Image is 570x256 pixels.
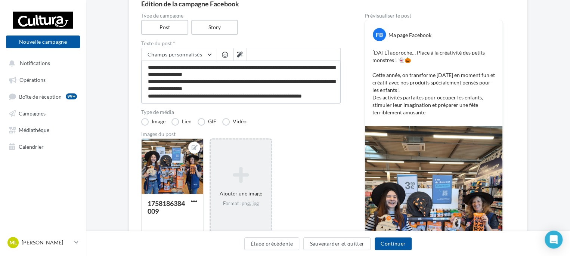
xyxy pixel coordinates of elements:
label: Type de campagne [141,13,341,18]
div: Open Intercom Messenger [545,231,563,249]
span: Calendrier [19,143,44,149]
button: Étape précédente [244,237,300,250]
div: FB [373,28,386,41]
label: GIF [198,118,216,126]
div: Édition de la campagne Facebook [141,0,515,7]
button: Champs personnalisés [142,48,216,61]
label: Lien [171,118,192,126]
span: ML [9,239,17,246]
button: Sauvegarder et quitter [303,237,371,250]
button: Notifications [4,56,78,70]
label: Texte du post * [141,41,341,46]
div: 1758186384009 [148,199,185,215]
span: Opérations [19,77,46,83]
label: Image [141,118,165,126]
span: Champs personnalisés [148,51,202,58]
div: Images du post [141,132,341,137]
button: Continuer [375,237,412,250]
label: Story [191,20,238,35]
span: Campagnes [19,110,46,116]
a: Boîte de réception99+ [4,89,81,103]
a: Médiathèque [4,123,81,136]
a: Calendrier [4,139,81,153]
label: Vidéo [222,118,247,126]
a: Campagnes [4,106,81,120]
p: [DATE] approche… Place à la créativité des petits monstres ! 👻🎃 Cette année, on transforme [DATE]... [372,49,495,116]
p: [PERSON_NAME] [22,239,71,246]
span: Boîte de réception [19,93,62,99]
div: 99+ [66,93,77,99]
a: ML [PERSON_NAME] [6,235,80,250]
span: Notifications [20,60,50,66]
div: Prévisualiser le post [365,13,503,18]
label: Post [141,20,188,35]
label: Type de média [141,110,341,115]
span: Médiathèque [19,127,49,133]
a: Opérations [4,73,81,86]
div: Ma page Facebook [388,31,431,39]
button: Nouvelle campagne [6,36,80,48]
